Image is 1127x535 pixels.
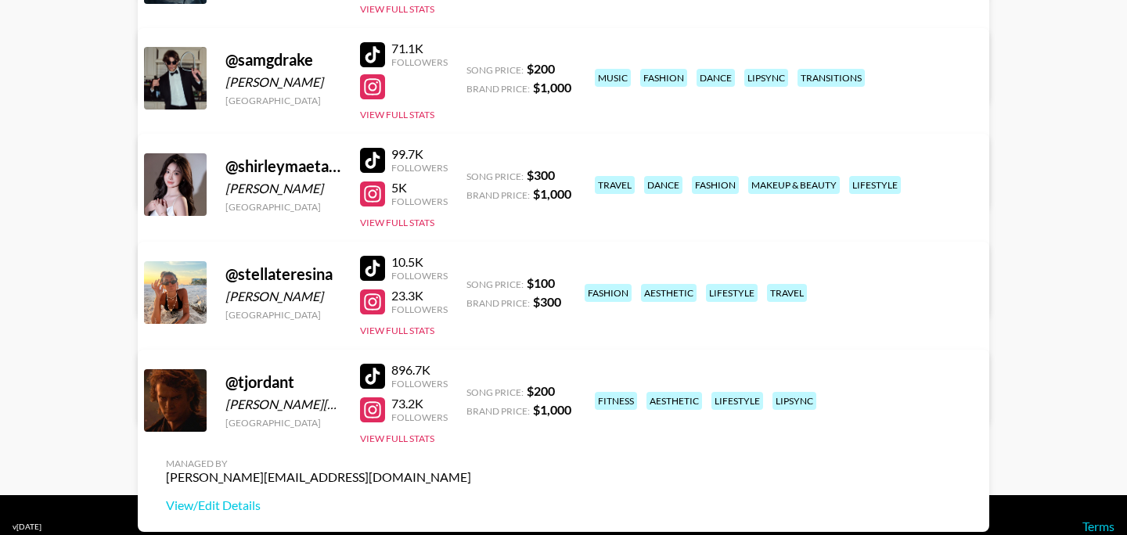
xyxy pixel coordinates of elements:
[466,386,524,398] span: Song Price:
[225,95,341,106] div: [GEOGRAPHIC_DATA]
[644,176,682,194] div: dance
[798,69,865,87] div: transitions
[166,469,471,485] div: [PERSON_NAME][EMAIL_ADDRESS][DOMAIN_NAME]
[225,309,341,321] div: [GEOGRAPHIC_DATA]
[391,196,448,207] div: Followers
[391,362,448,378] div: 896.7K
[225,181,341,196] div: [PERSON_NAME]
[391,180,448,196] div: 5K
[225,50,341,70] div: @ samgdrake
[527,275,555,290] strong: $ 100
[849,176,901,194] div: lifestyle
[225,397,341,412] div: [PERSON_NAME][DATE]
[166,458,471,469] div: Managed By
[466,83,530,95] span: Brand Price:
[706,284,758,302] div: lifestyle
[391,41,448,56] div: 71.1K
[466,171,524,182] span: Song Price:
[595,176,635,194] div: travel
[225,417,341,429] div: [GEOGRAPHIC_DATA]
[711,392,763,410] div: lifestyle
[225,156,341,176] div: @ shirleymaetan_
[744,69,788,87] div: lipsync
[527,61,555,76] strong: $ 200
[391,254,448,270] div: 10.5K
[391,162,448,174] div: Followers
[360,433,434,444] button: View Full Stats
[391,270,448,282] div: Followers
[466,405,530,417] span: Brand Price:
[533,186,571,201] strong: $ 1,000
[391,396,448,411] div: 73.2K
[767,284,807,302] div: travel
[466,278,524,290] span: Song Price:
[697,69,735,87] div: dance
[225,372,341,392] div: @ tjordant
[772,392,816,410] div: lipsync
[748,176,840,194] div: makeup & beauty
[640,69,687,87] div: fashion
[391,303,448,315] div: Followers
[533,402,571,417] strong: $ 1,000
[391,411,448,423] div: Followers
[1082,519,1114,533] a: Terms
[360,325,434,336] button: View Full Stats
[360,3,434,15] button: View Full Stats
[225,201,341,213] div: [GEOGRAPHIC_DATA]
[646,392,702,410] div: aesthetic
[533,80,571,95] strong: $ 1,000
[595,69,631,87] div: music
[225,74,341,90] div: [PERSON_NAME]
[391,378,448,390] div: Followers
[225,289,341,304] div: [PERSON_NAME]
[466,189,530,201] span: Brand Price:
[360,109,434,120] button: View Full Stats
[225,264,341,284] div: @ stellateresina
[595,392,637,410] div: fitness
[391,288,448,303] div: 23.3K
[527,383,555,398] strong: $ 200
[692,176,739,194] div: fashion
[641,284,697,302] div: aesthetic
[533,294,561,309] strong: $ 300
[466,64,524,76] span: Song Price:
[360,217,434,228] button: View Full Stats
[391,146,448,162] div: 99.7K
[466,297,530,309] span: Brand Price:
[13,522,41,532] div: v [DATE]
[166,497,471,513] a: View/Edit Details
[527,167,555,182] strong: $ 300
[585,284,632,302] div: fashion
[391,56,448,68] div: Followers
